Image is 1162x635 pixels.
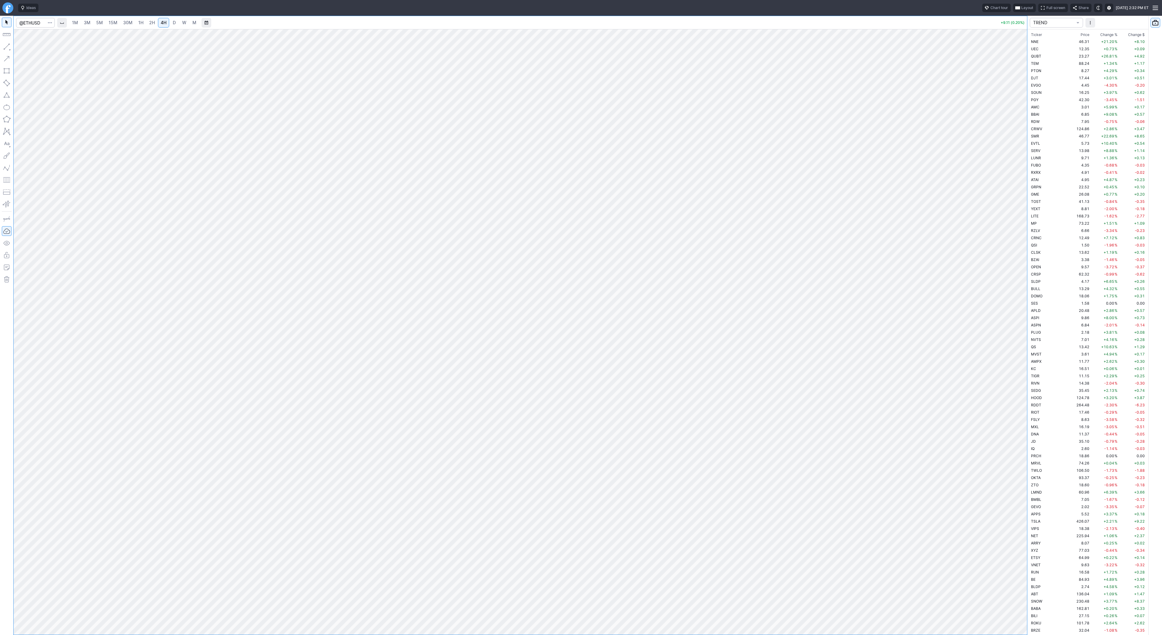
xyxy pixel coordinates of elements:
[1031,308,1041,313] span: APLD
[1104,199,1114,204] span: -0.84
[1031,119,1040,124] span: RDW
[2,275,11,284] button: Remove all autosaved drawings
[1104,47,1114,51] span: +0.73
[1068,96,1091,103] td: 42.30
[1068,350,1091,358] td: 3.61
[1134,352,1145,356] span: +0.17
[1068,249,1091,256] td: 13.62
[1104,105,1114,109] span: +5.99
[1031,323,1041,327] span: ASPN
[1114,185,1118,189] span: %
[1081,32,1089,38] div: Price
[1078,5,1089,11] span: Share
[2,175,11,185] button: Fibonacci retracements
[1068,140,1091,147] td: 5.73
[1068,314,1091,321] td: 9.86
[1068,365,1091,372] td: 16.51
[1068,220,1091,227] td: 73.22
[1104,366,1114,371] span: +0.06
[1104,272,1114,276] span: -0.99
[1114,192,1118,197] span: %
[1114,316,1118,320] span: %
[16,18,55,28] input: Search
[173,20,176,25] span: D
[1104,228,1114,233] span: -3.34
[2,250,11,260] button: Lock drawings
[1068,125,1091,132] td: 124.86
[1031,221,1037,226] span: MP
[1068,111,1091,118] td: 6.85
[84,20,90,25] span: 3M
[1134,68,1145,73] span: +0.34
[1134,54,1145,58] span: +4.92
[26,5,36,11] span: Ideas
[169,18,179,28] a: D
[1068,278,1091,285] td: 4.17
[1031,76,1038,80] span: DJT
[1134,177,1145,182] span: +0.23
[1114,345,1118,349] span: %
[2,90,11,100] button: Triangle
[2,127,11,136] button: XABCD
[1104,286,1114,291] span: +4.32
[1134,294,1145,298] span: +0.31
[1068,343,1091,350] td: 13.42
[106,18,120,28] a: 15M
[1031,345,1036,349] span: QS
[1104,68,1114,73] span: +4.29
[1104,214,1114,218] span: -1.62
[1031,330,1041,335] span: PLUG
[1068,89,1091,96] td: 16.25
[2,78,11,88] button: Rotated rectangle
[94,18,106,28] a: 5M
[2,30,11,39] button: Measure
[1114,214,1118,218] span: %
[1104,83,1114,88] span: -4.30
[1031,243,1037,247] span: QSI
[138,20,143,25] span: 1H
[202,18,211,28] button: Range
[1068,118,1091,125] td: 7.95
[1106,301,1114,306] span: 0.00
[1068,169,1091,176] td: 4.91
[2,163,11,173] button: Elliott waves
[1101,134,1114,138] span: +22.69
[2,2,13,13] a: Finviz.com
[1104,221,1114,226] span: +1.51
[2,114,11,124] button: Polygon
[1031,90,1042,95] span: SOUN
[1104,337,1114,342] span: +4.16
[1031,279,1041,284] span: SLDP
[1038,4,1068,12] button: Full screen
[1135,265,1145,269] span: -0.37
[1031,61,1039,66] span: TEM
[2,263,11,272] button: Add note
[1135,170,1145,175] span: -0.02
[123,20,133,25] span: 30M
[1114,265,1118,269] span: %
[1031,228,1040,233] span: RZLV
[1135,323,1145,327] span: -0.14
[1068,176,1091,183] td: 4.95
[1031,214,1039,218] span: LITE
[1068,263,1091,270] td: 9.57
[1104,257,1114,262] span: -1.46
[1070,4,1091,12] button: Share
[1068,256,1091,263] td: 3.38
[1031,170,1041,175] span: RXRX
[1104,127,1114,131] span: +2.86
[1104,323,1114,327] span: -2.01
[1104,163,1114,167] span: -0.68
[2,151,11,160] button: Brush
[1104,98,1114,102] span: -3.45
[2,238,11,248] button: Hide drawings
[1114,294,1118,298] span: %
[189,18,199,28] a: M
[1114,90,1118,95] span: %
[96,20,103,25] span: 5M
[1134,221,1145,226] span: +1.09
[1068,336,1091,343] td: 7.01
[1135,214,1145,218] span: -2.77
[1128,32,1145,38] span: Change $
[1135,83,1145,88] span: -0.20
